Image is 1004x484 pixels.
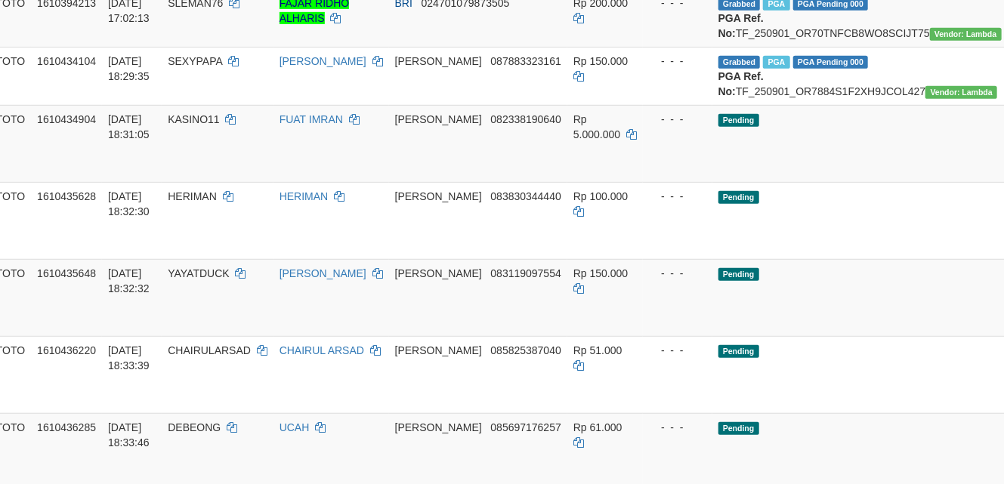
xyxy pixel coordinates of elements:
div: - - - [649,420,706,435]
span: 1610435628 [37,190,96,202]
span: [DATE] 18:32:32 [108,267,150,294]
span: 1610436220 [37,344,96,356]
span: Rp 100.000 [573,190,628,202]
div: - - - [649,343,706,358]
span: Marked by bylanggota1 [763,56,789,69]
span: Rp 61.000 [573,421,622,433]
span: 1610434904 [37,113,96,125]
span: Rp 150.000 [573,55,628,67]
span: [PERSON_NAME] [395,190,482,202]
div: - - - [649,112,706,127]
span: [DATE] 18:31:05 [108,113,150,140]
span: Pending [718,345,759,358]
b: PGA Ref. No: [718,12,764,39]
b: PGA Ref. No: [718,70,764,97]
a: [PERSON_NAME] [280,267,366,279]
span: Rp 51.000 [573,344,622,356]
a: FUAT IMRAN [280,113,343,125]
span: Copy 083119097554 to clipboard [491,267,561,279]
span: Vendor URL: https://order7.1velocity.biz [925,86,997,99]
span: PGA Pending [793,56,869,69]
span: [PERSON_NAME] [395,113,482,125]
span: [DATE] 18:33:46 [108,421,150,449]
a: [PERSON_NAME] [280,55,366,67]
span: SEXYPAPA [168,55,222,67]
div: - - - [649,189,706,204]
span: DEBEONG [168,421,221,433]
span: Pending [718,114,759,127]
span: Copy 083830344440 to clipboard [491,190,561,202]
span: HERIMAN [168,190,217,202]
span: [DATE] 18:33:39 [108,344,150,371]
span: [DATE] 18:29:35 [108,55,150,82]
a: HERIMAN [280,190,329,202]
span: [PERSON_NAME] [395,344,482,356]
span: Copy 085825387040 to clipboard [491,344,561,356]
span: 1610436285 [37,421,96,433]
a: UCAH [280,421,310,433]
span: KASINO11 [168,113,219,125]
span: Rp 5.000.000 [573,113,620,140]
span: CHAIRULARSAD [168,344,251,356]
span: 1610435648 [37,267,96,279]
a: CHAIRUL ARSAD [280,344,364,356]
span: [PERSON_NAME] [395,421,482,433]
span: Grabbed [718,56,761,69]
span: Vendor URL: https://order7.1velocity.biz [930,28,1002,41]
span: YAYATDUCK [168,267,229,279]
span: Pending [718,191,759,204]
span: [DATE] 18:32:30 [108,190,150,217]
span: Rp 150.000 [573,267,628,279]
span: 1610434104 [37,55,96,67]
span: Copy 087883323161 to clipboard [491,55,561,67]
span: Copy 085697176257 to clipboard [491,421,561,433]
span: Copy 082338190640 to clipboard [491,113,561,125]
span: [PERSON_NAME] [395,267,482,279]
div: - - - [649,266,706,281]
span: Pending [718,422,759,435]
span: [PERSON_NAME] [395,55,482,67]
span: Pending [718,268,759,281]
div: - - - [649,54,706,69]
